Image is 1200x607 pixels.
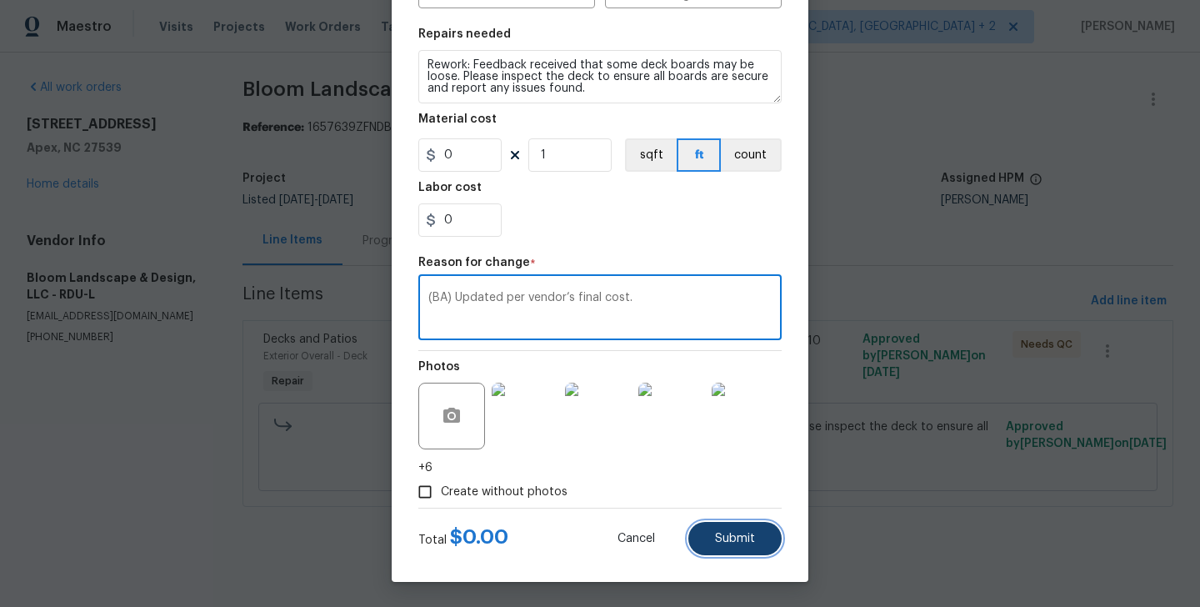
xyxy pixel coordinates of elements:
h5: Repairs needed [418,28,511,40]
button: Cancel [591,522,682,555]
button: sqft [625,138,677,172]
textarea: (BA) Updated per vendor’s final cost. [428,292,772,327]
h5: Labor cost [418,182,482,193]
span: Create without photos [441,484,567,501]
button: Submit [688,522,782,555]
button: count [721,138,782,172]
h5: Reason for change [418,257,530,268]
h5: Photos [418,361,460,373]
span: $ 0.00 [450,527,508,547]
button: ft [677,138,721,172]
span: Submit [715,533,755,545]
span: +6 [418,459,432,476]
span: Cancel [617,533,655,545]
textarea: Rework: Feedback received that some deck boards may be loose. Please inspect the deck to ensure a... [418,50,782,103]
div: Total [418,529,508,549]
h5: Material cost [418,113,497,125]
